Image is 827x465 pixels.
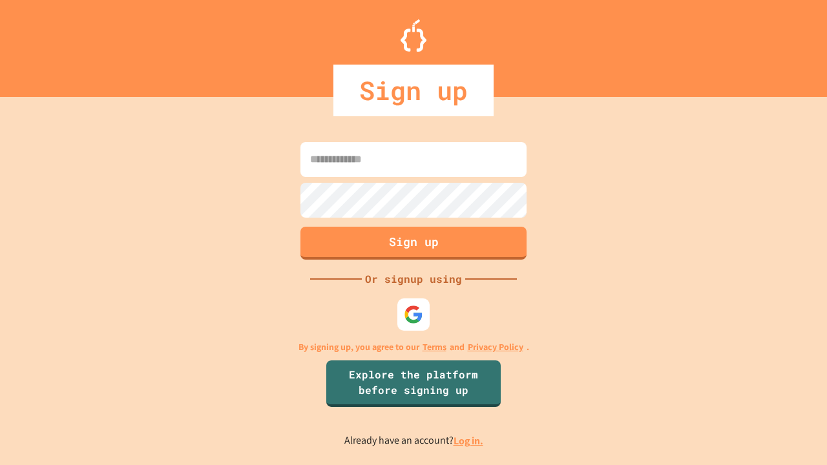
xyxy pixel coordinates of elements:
[333,65,494,116] div: Sign up
[326,360,501,407] a: Explore the platform before signing up
[404,305,423,324] img: google-icon.svg
[344,433,483,449] p: Already have an account?
[468,340,523,354] a: Privacy Policy
[362,271,465,287] div: Or signup using
[300,227,527,260] button: Sign up
[423,340,446,354] a: Terms
[401,19,426,52] img: Logo.svg
[298,340,529,354] p: By signing up, you agree to our and .
[454,434,483,448] a: Log in.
